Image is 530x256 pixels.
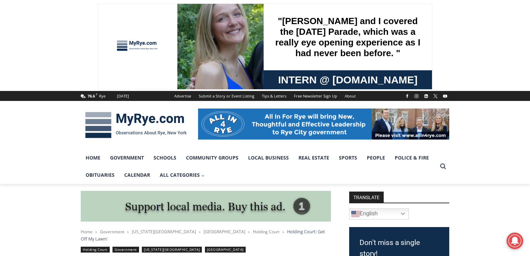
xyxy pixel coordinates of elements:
span: 76.6 [88,93,95,99]
a: Submit a Story or Event Listing [195,91,258,101]
a: YouTube [441,92,449,100]
span: F [96,92,97,96]
a: Advertise [170,91,195,101]
img: en [351,210,360,218]
a: Holding Court [253,229,279,235]
a: Sports [334,149,362,166]
a: [GEOGRAPHIC_DATA] [205,247,246,253]
a: Real Estate [294,149,334,166]
a: Linkedin [422,92,430,100]
a: [US_STATE][GEOGRAPHIC_DATA] [132,229,196,235]
a: Government [112,247,139,253]
a: About [341,91,360,101]
nav: Primary Navigation [81,149,437,184]
a: Government [105,149,149,166]
a: Facebook [403,92,411,100]
span: > [127,229,129,234]
strong: TRANSLATE [349,192,384,203]
a: Community Groups [181,149,243,166]
div: Rye [99,93,106,99]
a: Local Business [243,149,294,166]
a: Holding Court [81,247,110,253]
a: English [349,208,409,219]
button: Child menu of All Categories [155,166,209,184]
div: "[PERSON_NAME] and I covered the [DATE] Parade, which was a really eye opening experience as I ha... [174,0,326,67]
span: Holding Court: Get Off My Lawn! [81,228,325,242]
a: Calendar [119,166,155,184]
a: Schools [149,149,181,166]
a: Intern @ [DOMAIN_NAME] [166,67,334,86]
a: Tips & Letters [258,91,290,101]
a: Home [81,229,92,235]
span: > [248,229,250,234]
nav: Breadcrumbs [81,228,331,242]
a: Free Newsletter Sign Up [290,91,341,101]
div: "the precise, almost orchestrated movements of cutting and assembling sushi and [PERSON_NAME] mak... [71,43,98,82]
img: support local media, buy this ad [81,191,331,222]
button: View Search Form [437,160,449,173]
a: Open Tues. - Sun. [PHONE_NUMBER] [0,69,69,86]
span: > [95,229,97,234]
a: People [362,149,390,166]
a: Obituaries [81,166,119,184]
a: [US_STATE][GEOGRAPHIC_DATA] [142,247,202,253]
span: Intern @ [DOMAIN_NAME] [180,69,320,84]
span: Open Tues. - Sun. [PHONE_NUMBER] [2,71,68,97]
span: > [199,229,201,234]
a: Home [81,149,105,166]
a: Police & Fire [390,149,434,166]
div: [DATE] [117,93,129,99]
a: Instagram [412,92,421,100]
span: > [282,229,284,234]
a: [GEOGRAPHIC_DATA] [204,229,245,235]
img: All in for Rye [198,109,449,140]
a: Government [100,229,124,235]
nav: Secondary Navigation [170,91,360,101]
img: MyRye.com [81,107,191,143]
a: X [431,92,440,100]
